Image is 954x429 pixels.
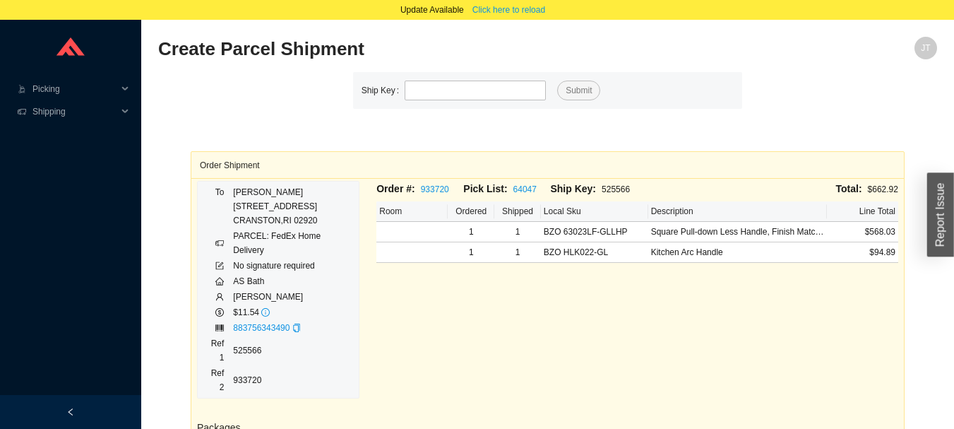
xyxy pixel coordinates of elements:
[232,305,353,320] td: $11.54
[827,201,898,222] th: Line Total
[921,37,930,59] span: JT
[232,228,353,258] td: PARCEL: FedEx Home Delivery
[215,277,224,286] span: home
[550,183,596,194] span: Ship Key:
[215,293,224,301] span: user
[827,222,898,242] td: $568.03
[463,183,507,194] span: Pick List:
[200,152,895,178] div: Order Shipment
[292,324,301,332] span: copy
[557,81,600,100] button: Submit
[203,336,232,365] td: Ref 1
[494,201,541,222] th: Shipped
[376,201,448,222] th: Room
[362,81,405,100] label: Ship Key
[203,184,232,228] td: To
[232,365,353,395] td: 933720
[648,201,827,222] th: Description
[203,365,232,395] td: Ref 2
[541,222,648,242] td: BZO 63023LF-GLLHP
[421,184,449,194] a: 933720
[233,185,352,228] div: [PERSON_NAME] [STREET_ADDRESS] CRANSTON , RI 02920
[827,242,898,263] td: $94.89
[541,201,648,222] th: Local Sku
[232,289,353,305] td: [PERSON_NAME]
[550,181,637,197] div: 525566
[448,242,494,263] td: 1
[651,245,824,259] div: Kitchen Arc Handle
[66,408,75,416] span: left
[215,308,224,317] span: dollar
[232,336,353,365] td: 525566
[32,78,117,100] span: Picking
[215,324,224,332] span: barcode
[32,100,117,123] span: Shipping
[472,3,545,17] span: Click here to reload
[448,222,494,242] td: 1
[638,181,898,197] div: $662.92
[232,258,353,274] td: No signature required
[651,225,824,239] div: Square Pull-down Less Handle, Finish Matching Wand
[836,183,862,194] span: Total:
[376,183,415,194] span: Order #:
[233,323,290,333] a: 883756343490
[158,37,742,61] h2: Create Parcel Shipment
[232,274,353,289] td: AS Bath
[541,242,648,263] td: BZO HLK022-GL
[494,242,541,263] td: 1
[261,308,270,317] span: info-circle
[513,184,537,194] a: 64047
[292,321,301,335] div: Copy
[448,201,494,222] th: Ordered
[215,261,224,270] span: form
[494,222,541,242] td: 1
